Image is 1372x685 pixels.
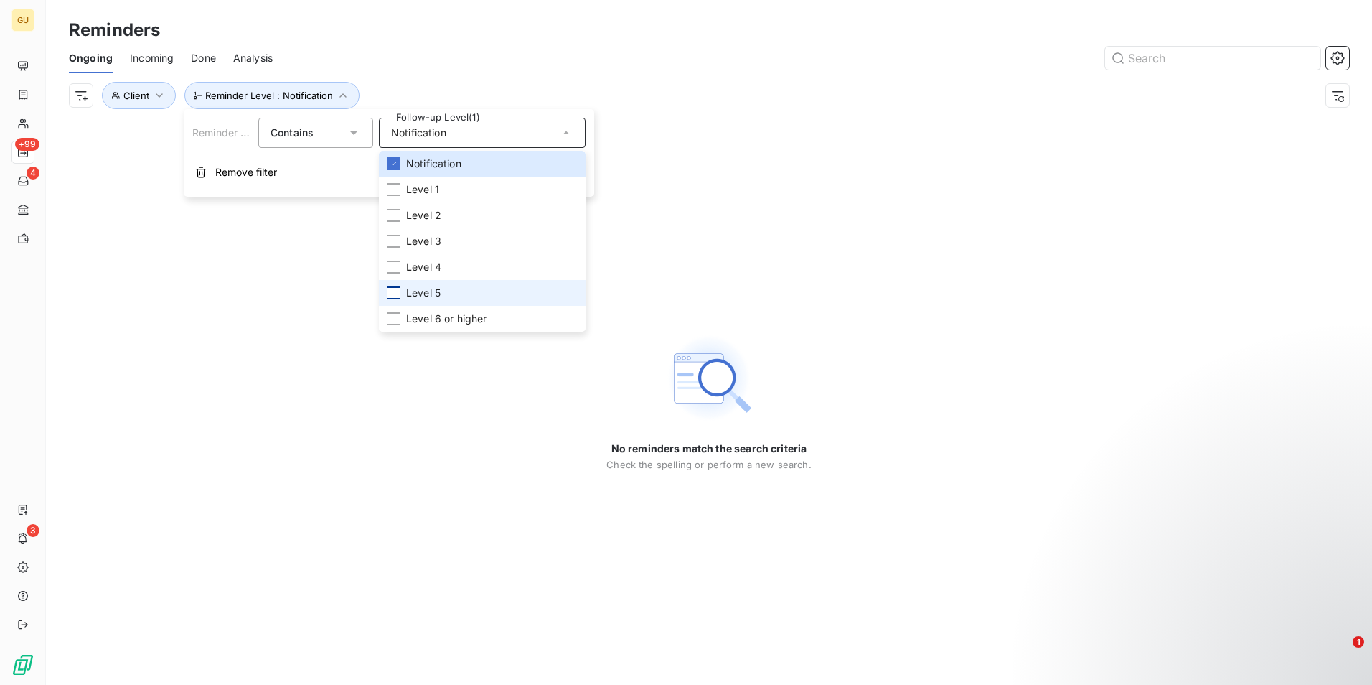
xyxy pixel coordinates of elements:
[406,182,439,197] span: Level 1
[69,51,113,65] span: Ongoing
[391,126,446,140] span: Notification
[11,653,34,676] img: Logo LeanPay
[215,165,277,180] span: Remove filter
[606,459,811,470] span: Check the spelling or perform a new search.
[123,90,149,101] span: Client
[406,234,441,248] span: Level 3
[406,157,461,171] span: Notification
[233,51,273,65] span: Analysis
[130,51,174,65] span: Incoming
[406,208,441,223] span: Level 2
[205,90,333,101] span: Reminder Level : Notification
[184,82,360,109] button: Reminder Level : Notification
[406,260,441,274] span: Level 4
[663,332,755,424] img: Empty state
[69,17,160,43] h3: Reminders
[1085,546,1372,646] iframe: Intercom notifications message
[406,312,487,326] span: Level 6 or higher
[192,126,266,139] span: Reminder Level
[15,138,39,151] span: +99
[1323,636,1358,671] iframe: Intercom live chat
[271,126,314,139] span: Contains
[27,167,39,180] span: 4
[406,286,441,300] span: Level 5
[102,82,176,109] button: Client
[611,442,807,456] span: No reminders match the search criteria
[191,51,216,65] span: Done
[27,524,39,537] span: 3
[184,157,594,188] button: Remove filter
[11,9,34,32] div: GU
[1105,47,1320,70] input: Search
[1353,636,1364,648] span: 1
